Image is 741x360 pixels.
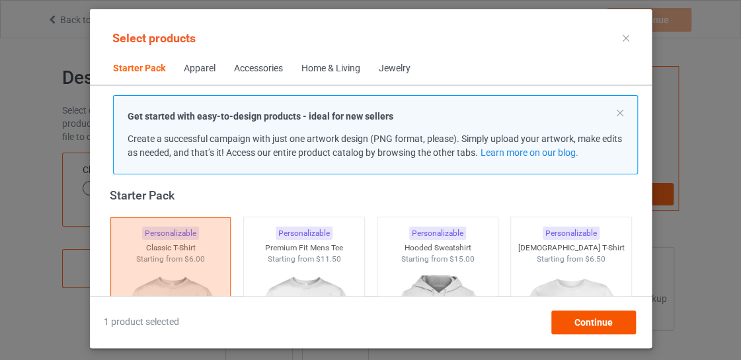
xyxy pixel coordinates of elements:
span: Select products [112,31,196,45]
div: Starting from [510,254,631,265]
div: Jewelry [379,62,410,75]
div: Home & Living [301,62,360,75]
div: Starting from [377,254,498,265]
span: $11.50 [315,254,340,264]
span: 1 product selected [104,316,179,329]
span: Starter Pack [104,53,175,85]
div: Personalizable [276,227,332,240]
div: Personalizable [543,227,600,240]
div: Personalizable [409,227,466,240]
div: [DEMOGRAPHIC_DATA] T-Shirt [510,242,631,254]
div: Accessories [234,62,283,75]
div: Continue [551,310,635,334]
a: Learn more on our blog. [480,147,578,158]
span: $6.50 [585,254,605,264]
div: Starter Pack [109,188,637,203]
div: Starting from [243,254,364,265]
span: Create a successful campaign with just one artwork design (PNG format, please). Simply upload you... [128,133,622,158]
strong: Get started with easy-to-design products - ideal for new sellers [128,111,393,122]
div: Hooded Sweatshirt [377,242,498,254]
div: Apparel [184,62,215,75]
span: $15.00 [449,254,474,264]
span: Continue [574,317,612,328]
div: Premium Fit Mens Tee [243,242,364,254]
